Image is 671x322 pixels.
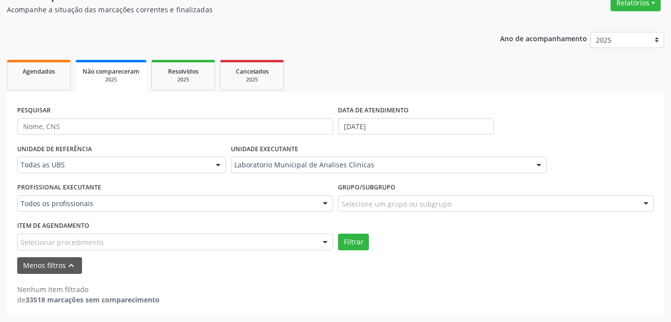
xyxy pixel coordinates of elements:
[17,103,51,118] label: PESQUISAR
[17,118,333,135] input: Nome, CNS
[338,118,494,135] input: Selecione um intervalo
[21,199,313,209] span: Todos os profissionais
[23,67,55,76] span: Agendados
[159,76,208,83] div: 2025
[168,67,198,76] span: Resolvidos
[21,160,206,170] span: Todas as UBS
[17,141,92,157] label: UNIDADE DE REFERÊNCIA
[21,237,103,247] span: Selecionar procedimento
[17,218,89,234] label: Item de agendamento
[17,295,160,305] div: de
[234,160,527,170] span: Laboratorio Municipal de Analises Clinicas
[26,295,160,304] strong: 33518 marcações sem comparecimento
[341,199,451,209] span: Selecione um grupo ou subgrupo
[236,67,269,76] span: Cancelados
[83,76,140,83] div: 2025
[66,260,77,271] i: keyboard_arrow_up
[83,67,140,76] span: Não compareceram
[500,32,587,44] p: Ano de acompanhamento
[231,141,298,157] label: UNIDADE EXECUTANTE
[17,284,160,295] div: Nenhum item filtrado
[338,234,369,250] button: Filtrar
[338,180,395,195] label: Grupo/Subgrupo
[338,103,409,118] label: DATA DE ATENDIMENTO
[17,180,101,195] label: PROFISSIONAL EXECUTANTE
[7,4,467,15] p: Acompanhe a situação das marcações correntes e finalizadas
[227,76,277,83] div: 2025
[17,257,82,274] button: Menos filtroskeyboard_arrow_up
